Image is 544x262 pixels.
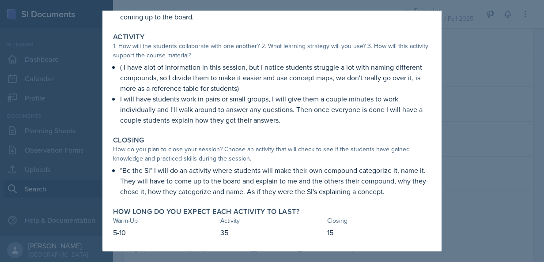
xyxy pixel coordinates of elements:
[113,227,217,238] p: 5-10
[220,227,324,238] p: 35
[120,94,431,125] p: I will have students work in pairs or small groups, I will give them a couple minutes to work ind...
[113,41,431,60] div: 1. How will the students collaborate with one another? 2. What learning strategy will you use? 3....
[220,216,324,225] div: Activity
[113,145,431,163] div: How do you plan to close your session? Choose an activity that will check to see if the students ...
[327,216,431,225] div: Closing
[327,227,431,238] p: 15
[113,136,144,145] label: Closing
[113,216,217,225] div: Warm-Up
[113,207,299,216] label: How long do you expect each activity to last?
[120,165,431,197] p: "Be the Si" I will do an activity where students will make their own compound categorize it, name...
[113,33,144,41] label: Activity
[120,62,431,94] p: ( I have alot of information in this session, but I notice students struggle a lot with naming di...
